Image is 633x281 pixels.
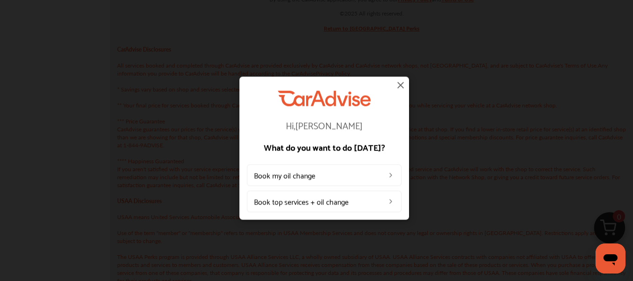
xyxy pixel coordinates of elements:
img: left_arrow_icon.0f472efe.svg [387,171,395,179]
a: Book top services + oil change [247,190,402,212]
iframe: Button to launch messaging window [596,243,626,273]
img: CarAdvise Logo [278,91,371,106]
img: close-icon.a004319c.svg [395,79,406,91]
p: Hi, [PERSON_NAME] [247,120,402,129]
p: What do you want to do [DATE]? [247,143,402,151]
img: left_arrow_icon.0f472efe.svg [387,197,395,205]
a: Book my oil change [247,164,402,186]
